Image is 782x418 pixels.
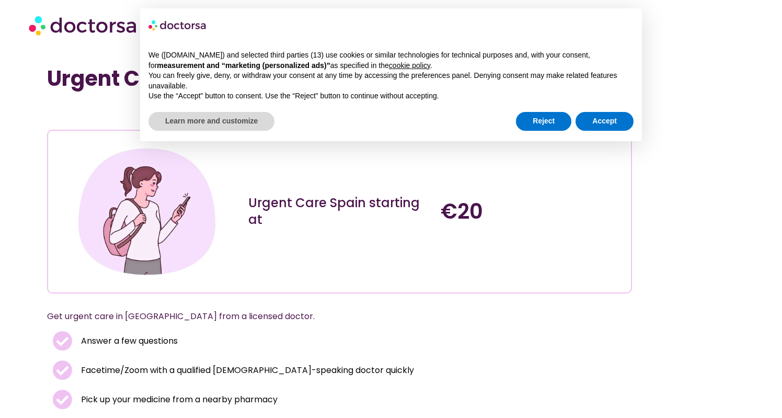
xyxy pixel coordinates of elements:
strong: measurement and “marketing (personalized ads)” [157,61,330,70]
p: You can freely give, deny, or withdraw your consent at any time by accessing the preferences pane... [148,71,634,91]
button: Reject [516,112,571,131]
img: Illustration depicting a young woman in a casual outfit, engaged with her smartphone. She has a p... [74,139,220,285]
p: Get urgent care in [GEOGRAPHIC_DATA] from a licensed doctor. [47,309,607,324]
p: Use the “Accept” button to consent. Use the “Reject” button to continue without accepting. [148,91,634,101]
button: Learn more and customize [148,112,274,131]
span: Facetime/Zoom with a qualified [DEMOGRAPHIC_DATA]-speaking doctor quickly [78,363,414,378]
img: logo [148,17,207,33]
h4: €20 [441,199,623,224]
span: Pick up your medicine from a nearby pharmacy [78,392,278,407]
span: Answer a few questions [78,334,178,348]
iframe: Customer reviews powered by Trustpilot [52,107,209,119]
p: We ([DOMAIN_NAME]) and selected third parties (13) use cookies or similar technologies for techni... [148,50,634,71]
div: Urgent Care Spain starting at [248,195,430,228]
h1: Urgent Care Near Me [GEOGRAPHIC_DATA] [47,66,632,91]
a: cookie policy [389,61,430,70]
button: Accept [576,112,634,131]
